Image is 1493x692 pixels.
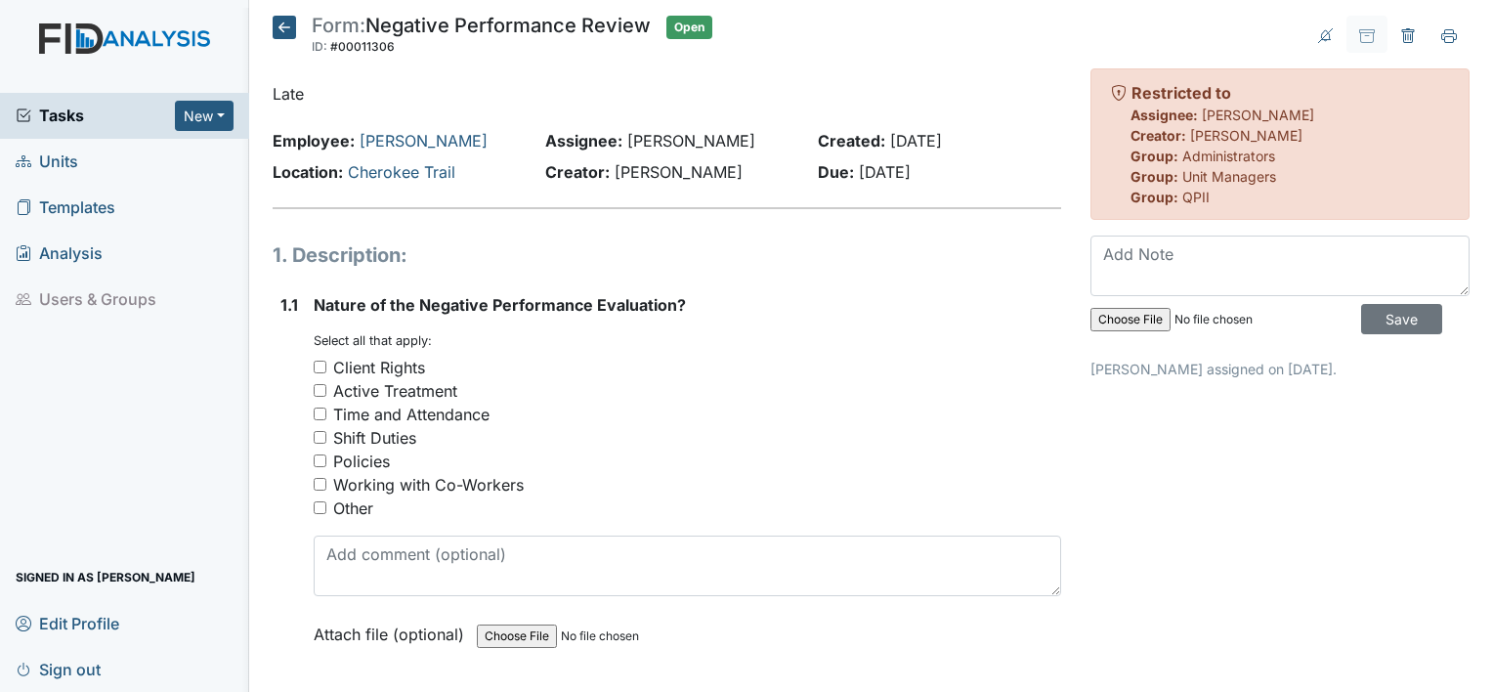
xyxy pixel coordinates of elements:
[859,162,911,182] span: [DATE]
[312,16,651,59] div: Negative Performance Review
[1130,127,1186,144] strong: Creator:
[1130,148,1178,164] strong: Group:
[16,238,103,269] span: Analysis
[16,193,115,223] span: Templates
[1182,189,1210,205] span: QPII
[1202,107,1314,123] span: [PERSON_NAME]
[273,131,355,151] strong: Employee:
[627,131,755,151] span: [PERSON_NAME]
[333,403,490,426] div: Time and Attendance
[818,162,854,182] strong: Due:
[314,501,326,514] input: Other
[1090,359,1470,379] p: [PERSON_NAME] assigned on [DATE].
[1130,107,1198,123] strong: Assignee:
[314,454,326,467] input: Policies
[890,131,942,151] span: [DATE]
[280,293,298,317] label: 1.1
[333,497,373,520] div: Other
[273,162,343,182] strong: Location:
[273,82,1061,106] p: Late
[273,240,1061,270] h1: 1. Description:
[16,562,195,592] span: Signed in as [PERSON_NAME]
[1182,148,1275,164] span: Administrators
[314,384,326,397] input: Active Treatment
[16,104,175,127] a: Tasks
[333,426,416,450] div: Shift Duties
[615,162,743,182] span: [PERSON_NAME]
[360,131,488,151] a: [PERSON_NAME]
[666,16,712,39] span: Open
[330,39,395,54] span: #00011306
[1182,168,1276,185] span: Unit Managers
[1130,189,1178,205] strong: Group:
[1131,83,1231,103] strong: Restricted to
[818,131,885,151] strong: Created:
[16,147,78,177] span: Units
[314,431,326,444] input: Shift Duties
[312,39,327,54] span: ID:
[545,131,622,151] strong: Assignee:
[16,654,101,684] span: Sign out
[314,333,432,348] small: Select all that apply:
[312,14,365,37] span: Form:
[348,162,455,182] a: Cherokee Trail
[333,356,425,379] div: Client Rights
[16,608,119,638] span: Edit Profile
[333,450,390,473] div: Policies
[314,408,326,420] input: Time and Attendance
[1130,168,1178,185] strong: Group:
[314,612,472,646] label: Attach file (optional)
[545,162,610,182] strong: Creator:
[333,379,457,403] div: Active Treatment
[1190,127,1302,144] span: [PERSON_NAME]
[1361,304,1442,334] input: Save
[314,295,686,315] span: Nature of the Negative Performance Evaluation?
[314,478,326,491] input: Working with Co-Workers
[333,473,524,497] div: Working with Co-Workers
[175,101,234,131] button: New
[314,361,326,373] input: Client Rights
